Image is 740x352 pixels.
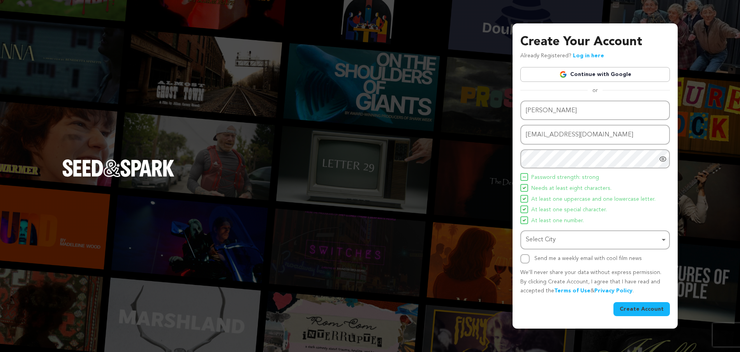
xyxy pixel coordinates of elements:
img: Seed&Spark Icon [523,175,526,179]
span: or [588,87,603,94]
input: Email address [520,125,670,145]
a: Continue with Google [520,67,670,82]
a: Terms of Use [554,288,590,294]
input: Name [520,101,670,120]
img: Seed&Spark Icon [523,197,526,200]
img: Google logo [559,71,567,78]
img: Seed&Spark Logo [62,159,174,177]
a: Seed&Spark Homepage [62,159,174,192]
p: Already Registered? [520,51,604,61]
img: Seed&Spark Icon [523,186,526,189]
span: At least one uppercase and one lowercase letter. [531,195,655,204]
p: We’ll never share your data without express permission. By clicking Create Account, I agree that ... [520,268,670,296]
a: Privacy Policy [594,288,633,294]
img: Seed&Spark Icon [523,219,526,222]
span: Needs at least eight characters. [531,184,611,193]
span: At least one number. [531,216,584,226]
span: Password strength: strong [531,173,599,182]
h3: Create Your Account [520,33,670,51]
span: At least one special character. [531,205,607,215]
div: Select City [526,234,660,246]
img: Seed&Spark Icon [523,208,526,211]
label: Send me a weekly email with cool film news [534,256,642,261]
button: Create Account [613,302,670,316]
a: Show password as plain text. Warning: this will display your password on the screen. [659,155,667,163]
a: Log in here [573,53,604,58]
